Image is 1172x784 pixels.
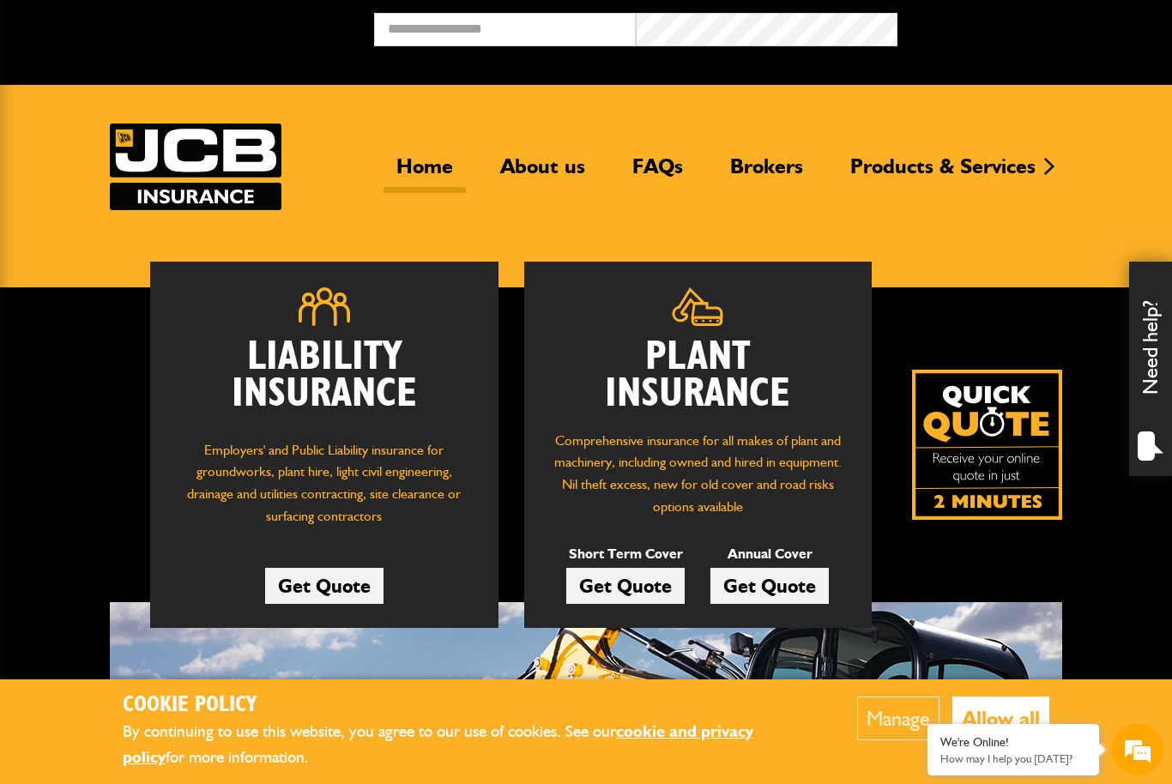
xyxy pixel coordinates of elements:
[940,752,1086,765] p: How may I help you today?
[110,124,281,210] img: JCB Insurance Services logo
[550,430,847,517] p: Comprehensive insurance for all makes of plant and machinery, including owned and hired in equipm...
[110,124,281,210] a: JCB Insurance Services
[710,568,829,604] a: Get Quote
[123,692,805,719] h2: Cookie Policy
[176,439,473,536] p: Employers' and Public Liability insurance for groundworks, plant hire, light civil engineering, d...
[176,339,473,422] h2: Liability Insurance
[857,697,939,740] button: Manage
[384,154,466,193] a: Home
[912,370,1062,520] a: Get your insurance quote isn just 2-minutes
[123,719,805,771] p: By continuing to use this website, you agree to our use of cookies. See our for more information.
[912,370,1062,520] img: Quick Quote
[710,543,829,565] p: Annual Cover
[487,154,598,193] a: About us
[619,154,696,193] a: FAQs
[566,543,685,565] p: Short Term Cover
[550,339,847,413] h2: Plant Insurance
[952,697,1049,740] button: Allow all
[837,154,1048,193] a: Products & Services
[265,568,384,604] a: Get Quote
[566,568,685,604] a: Get Quote
[1129,262,1172,476] div: Need help?
[897,13,1159,39] button: Broker Login
[940,735,1086,750] div: We're Online!
[717,154,816,193] a: Brokers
